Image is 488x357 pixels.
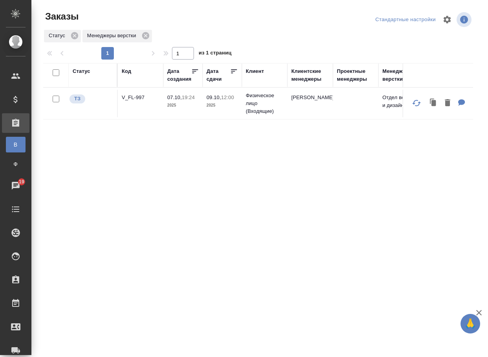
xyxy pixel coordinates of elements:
span: Заказы [43,10,79,23]
button: Клонировать [426,95,441,111]
span: Настроить таблицу [438,10,457,29]
div: Код [122,67,131,75]
div: Менеджеры верстки [82,30,152,42]
button: Обновить [407,94,426,112]
p: ТЗ [74,95,80,103]
div: Дата сдачи [207,67,230,83]
span: 🙏 [464,315,477,332]
p: Статус [49,32,68,40]
span: Ф [10,160,22,168]
span: Посмотреть информацию [457,12,473,27]
p: Физическое лицо (Входящие) [246,92,283,115]
div: Дата создания [167,67,191,83]
div: split button [373,14,438,26]
p: V_FL-997 [122,94,159,101]
button: 🙏 [461,314,480,333]
p: 19:24 [182,94,195,100]
p: 07.10, [167,94,182,100]
p: Отдел верстки и дизайна [382,94,420,109]
td: [PERSON_NAME] [287,90,333,117]
p: 09.10, [207,94,221,100]
div: Клиент [246,67,264,75]
span: 19 [14,178,29,186]
span: В [10,141,22,149]
div: Проектные менеджеры [337,67,375,83]
div: Статус [73,67,90,75]
a: 19 [2,176,29,196]
p: 2025 [207,101,238,109]
a: В [6,137,26,152]
p: Менеджеры верстки [87,32,139,40]
div: Статус [44,30,81,42]
div: Менеджеры верстки [382,67,420,83]
p: 12:00 [221,94,234,100]
button: Удалить [441,95,454,111]
div: Выставляет КМ при отправке заказа на расчет верстке (для тикета) или для уточнения сроков на прои... [69,94,113,104]
a: Ф [6,156,26,172]
span: из 1 страниц [199,48,232,60]
p: 2025 [167,101,199,109]
div: Клиентские менеджеры [291,67,329,83]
